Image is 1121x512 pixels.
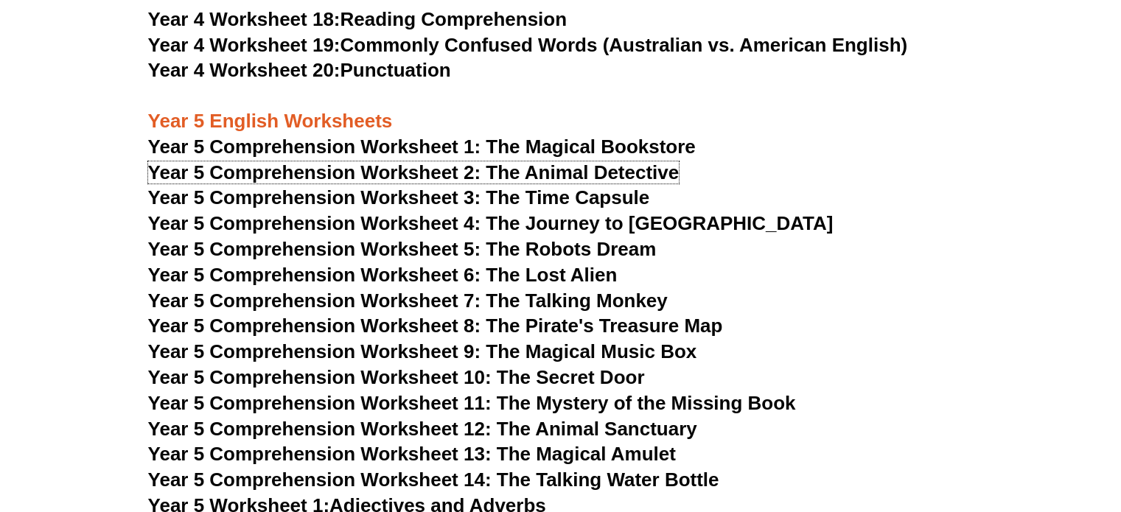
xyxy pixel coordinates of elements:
a: Year 5 Comprehension Worksheet 7: The Talking Monkey [148,290,668,312]
a: Year 5 Comprehension Worksheet 2: The Animal Detective [148,161,680,183]
a: Year 5 Comprehension Worksheet 12: The Animal Sanctuary [148,418,697,440]
a: Year 5 Comprehension Worksheet 6: The Lost Alien [148,264,618,286]
a: Year 4 Worksheet 20:Punctuation [148,59,451,81]
span: Year 4 Worksheet 19: [148,34,341,56]
a: Year 5 Comprehension Worksheet 11: The Mystery of the Missing Book [148,392,796,414]
a: Year 5 Comprehension Worksheet 3: The Time Capsule [148,186,650,208]
a: Year 5 Comprehension Worksheet 4: The Journey to [GEOGRAPHIC_DATA] [148,212,834,234]
a: Year 5 Comprehension Worksheet 8: The Pirate's Treasure Map [148,315,723,337]
a: Year 5 Comprehension Worksheet 5: The Robots Dream [148,238,657,260]
span: Year 4 Worksheet 18: [148,8,341,30]
a: Year 5 Comprehension Worksheet 10: The Secret Door [148,366,645,388]
a: Year 5 Comprehension Worksheet 9: The Magical Music Box [148,340,697,362]
a: Year 4 Worksheet 18:Reading Comprehension [148,8,567,30]
iframe: Chat Widget [1047,377,1121,512]
span: Year 4 Worksheet 20: [148,59,341,81]
a: Year 5 Comprehension Worksheet 14: The Talking Water Bottle [148,469,719,491]
a: Year 5 Comprehension Worksheet 13: The Magical Amulet [148,443,676,465]
h3: Year 5 English Worksheets [148,84,974,134]
a: Year 5 Comprehension Worksheet 1: The Magical Bookstore [148,136,696,158]
a: Year 4 Worksheet 19:Commonly Confused Words (Australian vs. American English) [148,34,908,56]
